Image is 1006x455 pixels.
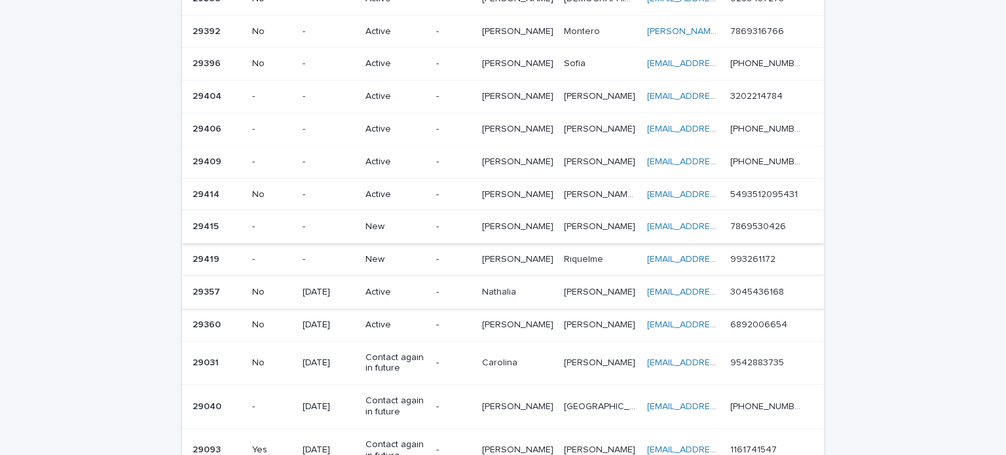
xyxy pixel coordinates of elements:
[193,399,224,412] p: 29040
[303,26,355,37] p: -
[193,317,223,331] p: 29360
[436,124,471,135] p: -
[303,91,355,102] p: -
[436,91,471,102] p: -
[193,284,223,298] p: 29357
[365,58,426,69] p: Active
[436,287,471,298] p: -
[647,190,795,199] a: [EMAIL_ADDRESS][DOMAIN_NAME]
[365,156,426,168] p: Active
[193,121,224,135] p: 29406
[303,401,355,412] p: [DATE]
[365,352,426,374] p: Contact again in future
[564,56,588,69] p: Sofia
[365,395,426,418] p: Contact again in future
[482,219,556,232] p: [PERSON_NAME]
[365,287,426,298] p: Active
[482,24,556,37] p: [PERSON_NAME]
[252,156,292,168] p: -
[730,187,800,200] p: 5493512095431
[482,56,556,69] p: [PERSON_NAME]
[730,251,778,265] p: 993261172
[730,24,787,37] p: 7869316766
[436,189,471,200] p: -
[482,154,556,168] p: [PERSON_NAME]
[482,399,556,412] p: [PERSON_NAME]
[647,92,795,101] a: [EMAIL_ADDRESS][DOMAIN_NAME]
[182,276,824,308] tr: 2935729357 No[DATE]Active-NathaliaNathalia [PERSON_NAME][PERSON_NAME] [EMAIL_ADDRESS][DOMAIN_NAME...
[730,56,806,69] p: [PHONE_NUMBER]
[365,124,426,135] p: Active
[182,341,824,385] tr: 2903129031 No[DATE]Contact again in future-CarolinaCarolina [PERSON_NAME][PERSON_NAME] [EMAIL_ADD...
[647,157,795,166] a: [EMAIL_ADDRESS][DOMAIN_NAME]
[564,24,603,37] p: Montero
[365,319,426,331] p: Active
[436,58,471,69] p: -
[252,287,292,298] p: No
[564,219,638,232] p: [PERSON_NAME]
[303,287,355,298] p: [DATE]
[182,211,824,244] tr: 2941529415 --New-[PERSON_NAME][PERSON_NAME] [PERSON_NAME][PERSON_NAME] [EMAIL_ADDRESS][DOMAIN_NAM...
[365,221,426,232] p: New
[436,357,471,369] p: -
[564,355,638,369] p: [PERSON_NAME]
[564,251,606,265] p: Riquelme
[193,154,224,168] p: 29409
[647,255,795,264] a: [EMAIL_ADDRESS][DOMAIN_NAME]
[182,385,824,429] tr: 2904029040 -[DATE]Contact again in future-[PERSON_NAME][PERSON_NAME] [GEOGRAPHIC_DATA][GEOGRAPHIC...
[647,222,795,231] a: [EMAIL_ADDRESS][DOMAIN_NAME]
[564,399,639,412] p: [GEOGRAPHIC_DATA]
[182,308,824,341] tr: 2936029360 No[DATE]Active-[PERSON_NAME][PERSON_NAME] [PERSON_NAME][PERSON_NAME] [EMAIL_ADDRESS][D...
[252,58,292,69] p: No
[182,113,824,145] tr: 2940629406 --Active-[PERSON_NAME][PERSON_NAME] [PERSON_NAME][PERSON_NAME] [EMAIL_ADDRESS][DOMAIN_...
[252,124,292,135] p: -
[182,244,824,276] tr: 2941929419 --New-[PERSON_NAME][PERSON_NAME] RiquelmeRiquelme [EMAIL_ADDRESS][DOMAIN_NAME] 9932611...
[365,26,426,37] p: Active
[730,284,787,298] p: 3045436168
[252,221,292,232] p: -
[564,317,638,331] p: [PERSON_NAME]
[252,91,292,102] p: -
[436,319,471,331] p: -
[193,187,222,200] p: 29414
[365,91,426,102] p: Active
[482,284,519,298] p: Nathalia
[647,59,795,68] a: [EMAIL_ADDRESS][DOMAIN_NAME]
[482,317,556,331] p: [PERSON_NAME]
[482,187,556,200] p: [PERSON_NAME]
[303,319,355,331] p: [DATE]
[303,221,355,232] p: -
[193,219,221,232] p: 29415
[252,357,292,369] p: No
[193,251,222,265] p: 29419
[193,88,224,102] p: 29404
[193,24,223,37] p: 29392
[252,26,292,37] p: No
[436,221,471,232] p: -
[647,402,795,411] a: [EMAIL_ADDRESS][DOMAIN_NAME]
[564,284,638,298] p: [PERSON_NAME]
[482,121,556,135] p: [PERSON_NAME]
[730,317,790,331] p: 6892006654
[303,156,355,168] p: -
[564,88,638,102] p: Vanegas Rodríguez
[436,156,471,168] p: -
[730,399,806,412] p: +57 320 885 8934
[647,124,795,134] a: [EMAIL_ADDRESS][DOMAIN_NAME]
[730,154,806,168] p: [PHONE_NUMBER]
[647,320,795,329] a: [EMAIL_ADDRESS][DOMAIN_NAME]
[436,401,471,412] p: -
[730,219,789,232] p: 7869530426
[436,254,471,265] p: -
[303,189,355,200] p: -
[303,357,355,369] p: [DATE]
[252,319,292,331] p: No
[193,56,223,69] p: 29396
[564,154,638,168] p: [PERSON_NAME]
[482,251,556,265] p: [PERSON_NAME]
[365,254,426,265] p: New
[303,124,355,135] p: -
[482,355,520,369] p: Carolina
[182,145,824,178] tr: 2940929409 --Active-[PERSON_NAME][PERSON_NAME] [PERSON_NAME][PERSON_NAME] [EMAIL_ADDRESS][DOMAIN_...
[365,189,426,200] p: Active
